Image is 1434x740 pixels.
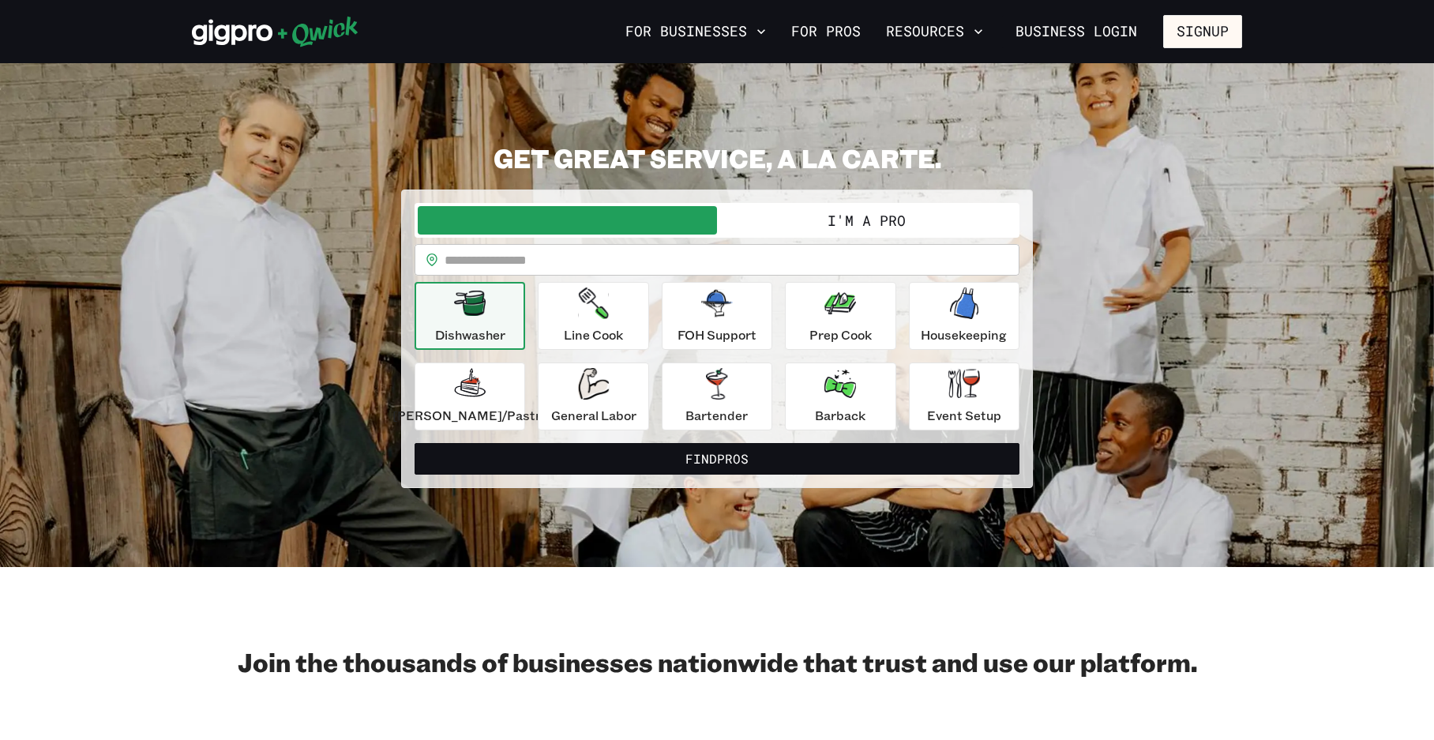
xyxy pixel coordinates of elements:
a: For Pros [785,18,867,45]
button: For Businesses [619,18,772,45]
button: Signup [1163,15,1242,48]
button: Bartender [662,362,772,430]
button: Dishwasher [415,282,525,350]
button: I'm a Business [418,206,717,235]
p: Barback [815,406,865,425]
button: Barback [785,362,895,430]
button: FOH Support [662,282,772,350]
button: FindPros [415,443,1019,475]
p: Line Cook [564,325,623,344]
p: [PERSON_NAME]/Pastry [392,406,547,425]
button: I'm a Pro [717,206,1016,235]
p: General Labor [551,406,636,425]
button: General Labor [538,362,648,430]
h2: Join the thousands of businesses nationwide that trust and use our platform. [192,646,1242,678]
a: Business Login [1002,15,1151,48]
button: Event Setup [909,362,1019,430]
p: Housekeeping [921,325,1007,344]
button: Resources [880,18,989,45]
p: Bartender [685,406,748,425]
button: Line Cook [538,282,648,350]
button: Housekeeping [909,282,1019,350]
p: FOH Support [678,325,756,344]
button: [PERSON_NAME]/Pastry [415,362,525,430]
button: Prep Cook [785,282,895,350]
p: Prep Cook [809,325,872,344]
p: Dishwasher [435,325,505,344]
h2: GET GREAT SERVICE, A LA CARTE. [401,142,1033,174]
p: Event Setup [927,406,1001,425]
